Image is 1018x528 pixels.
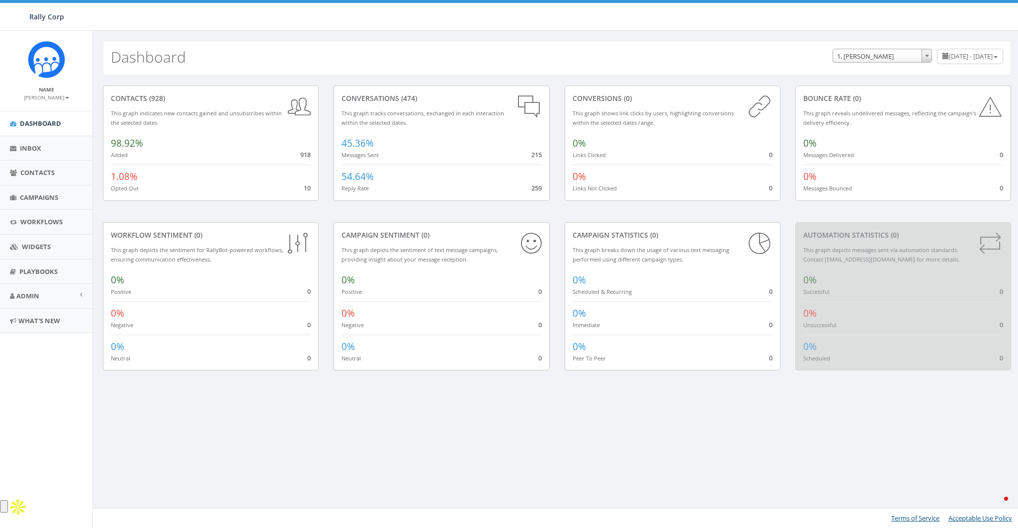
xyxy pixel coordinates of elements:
div: Campaign Sentiment [341,230,541,240]
span: 1.08% [111,170,138,183]
span: 0% [111,307,124,320]
span: 0% [803,137,817,150]
span: 54.64% [341,170,374,183]
span: [DATE] - [DATE] [949,52,993,61]
small: Links Clicked [573,151,606,159]
span: (0) [420,230,429,240]
span: Inbox [20,144,41,153]
small: Links Not Clicked [573,184,617,192]
small: This graph tracks conversations, exchanged in each interaction within the selected dates. [341,109,504,126]
small: Scheduled & Recurring [573,288,632,295]
span: (0) [192,230,202,240]
span: 0% [803,307,817,320]
span: 0% [341,340,355,353]
a: Terms of Service [891,514,939,523]
span: 0 [769,287,772,296]
small: Peer To Peer [573,354,606,362]
span: (0) [889,230,899,240]
span: 0 [1000,320,1003,329]
span: 0 [538,287,542,296]
small: This graph shows link clicks by users, highlighting conversions within the selected dates range. [573,109,734,126]
span: 0 [769,320,772,329]
div: Workflow Sentiment [111,230,311,240]
span: Widgets [22,242,51,251]
div: Bounce Rate [803,93,1003,103]
span: 0% [573,340,586,353]
small: This graph depicts the sentiment of text message campaigns, providing insight about your message ... [341,246,498,263]
span: 0% [803,340,817,353]
span: 0 [307,287,311,296]
span: 0 [1000,287,1003,296]
span: 215 [531,150,542,159]
div: conversions [573,93,772,103]
small: Negative [111,321,133,329]
span: 0% [573,137,586,150]
span: 0 [769,150,772,159]
span: 98.92% [111,137,143,150]
span: Admin [16,291,39,300]
span: 0% [573,170,586,183]
small: This graph depicts messages sent via automation standards. Contact [EMAIL_ADDRESS][DOMAIN_NAME] f... [803,246,960,263]
span: 0 [307,353,311,362]
small: Neutral [111,354,130,362]
span: (474) [399,93,417,103]
small: Immediate [573,321,600,329]
span: 0% [803,273,817,286]
small: Positive [111,288,131,295]
span: 0 [769,353,772,362]
span: 1. James Martin [833,49,932,63]
small: Reply Rate [341,184,369,192]
span: (0) [851,93,861,103]
img: Apollo [8,497,28,517]
span: 0% [111,273,124,286]
span: 0% [341,307,355,320]
div: contacts [111,93,311,103]
span: 918 [300,150,311,159]
span: 0 [307,320,311,329]
small: This graph reveals undelivered messages, reflecting the campaign's delivery efficiency. [803,109,976,126]
span: (0) [622,93,632,103]
small: This graph depicts the sentiment for RallyBot-powered workflows, ensuring communication effective... [111,246,283,263]
span: Workflows [20,217,63,226]
small: This graph indicates new contacts gained and unsubscribes within the selected dates. [111,109,282,126]
div: conversations [341,93,541,103]
small: Opted Out [111,184,139,192]
span: (928) [147,93,165,103]
small: Messages Sent [341,151,379,159]
small: Positive [341,288,362,295]
span: 0 [538,353,542,362]
small: Successful [803,288,830,295]
small: Neutral [341,354,361,362]
small: Added [111,151,128,159]
span: 0% [803,170,817,183]
span: 45.36% [341,137,374,150]
span: 259 [531,183,542,192]
span: 0 [1000,183,1003,192]
span: 0 [538,320,542,329]
small: Unsuccessful [803,321,837,329]
small: Name [39,86,54,93]
span: 10 [304,183,311,192]
small: [PERSON_NAME] [24,94,69,101]
small: Scheduled [803,354,830,362]
span: 0 [769,183,772,192]
span: Dashboard [20,119,61,128]
small: Messages Bounced [803,184,852,192]
small: Negative [341,321,364,329]
small: This graph breaks down the usage of various text messaging performed using different campaign types. [573,246,729,263]
span: 0% [573,307,586,320]
span: (0) [648,230,658,240]
span: 0 [1000,150,1003,159]
span: Campaigns [20,193,58,202]
small: Messages Delivered [803,151,854,159]
span: What's New [18,316,60,325]
h2: Dashboard [111,49,186,65]
a: Acceptable Use Policy [948,514,1012,523]
iframe: Intercom live chat [984,494,1008,518]
img: Icon_1.png [28,41,65,78]
div: Automation Statistics [803,230,1003,240]
span: 0% [573,273,586,286]
span: 0 [1000,353,1003,362]
a: [PERSON_NAME] [24,92,69,101]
